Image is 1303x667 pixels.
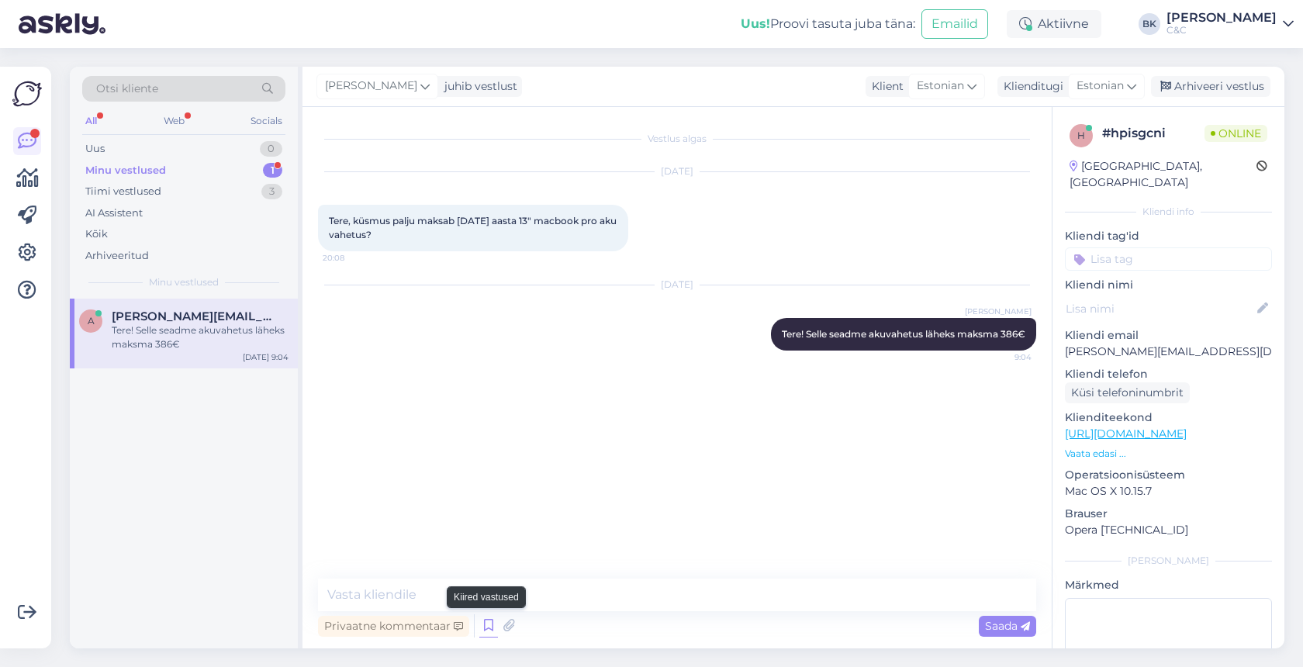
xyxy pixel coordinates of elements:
[1077,130,1085,141] span: h
[997,78,1063,95] div: Klienditugi
[1007,10,1101,38] div: Aktiivne
[1151,76,1270,97] div: Arhiveeri vestlus
[921,9,988,39] button: Emailid
[1166,12,1294,36] a: [PERSON_NAME]C&C
[1204,125,1267,142] span: Online
[85,206,143,221] div: AI Assistent
[965,306,1032,317] span: [PERSON_NAME]
[1065,366,1272,382] p: Kliendi telefon
[1065,344,1272,360] p: [PERSON_NAME][EMAIL_ADDRESS][DOMAIN_NAME]
[261,184,282,199] div: 3
[1065,427,1187,441] a: [URL][DOMAIN_NAME]
[12,79,42,109] img: Askly Logo
[85,226,108,242] div: Kõik
[985,619,1030,633] span: Saada
[1065,410,1272,426] p: Klienditeekond
[1166,12,1277,24] div: [PERSON_NAME]
[318,132,1036,146] div: Vestlus algas
[1065,483,1272,499] p: Mac OS X 10.15.7
[85,141,105,157] div: Uus
[1139,13,1160,35] div: BK
[741,15,915,33] div: Proovi tasuta juba täna:
[318,164,1036,178] div: [DATE]
[149,275,219,289] span: Minu vestlused
[85,248,149,264] div: Arhiveeritud
[1065,506,1272,522] p: Brauser
[85,184,161,199] div: Tiimi vestlused
[96,81,158,97] span: Otsi kliente
[329,215,619,240] span: Tere, küsmus palju maksab [DATE] aasta 13" macbook pro aku vahetus?
[85,163,166,178] div: Minu vestlused
[263,163,282,178] div: 1
[323,252,381,264] span: 20:08
[1065,382,1190,403] div: Küsi telefoninumbrit
[1065,277,1272,293] p: Kliendi nimi
[454,590,519,604] small: Kiired vastused
[741,16,770,31] b: Uus!
[1065,205,1272,219] div: Kliendi info
[1077,78,1124,95] span: Estonian
[1070,158,1256,191] div: [GEOGRAPHIC_DATA], [GEOGRAPHIC_DATA]
[866,78,904,95] div: Klient
[1065,522,1272,538] p: Opera [TECHNICAL_ID]
[1065,467,1272,483] p: Operatsioonisüsteem
[112,309,273,323] span: andrus@box.ee
[1065,327,1272,344] p: Kliendi email
[1065,554,1272,568] div: [PERSON_NAME]
[1066,300,1254,317] input: Lisa nimi
[112,323,289,351] div: Tere! Selle seadme akuvahetus läheks maksma 386€
[1065,247,1272,271] input: Lisa tag
[247,111,285,131] div: Socials
[438,78,517,95] div: juhib vestlust
[1166,24,1277,36] div: C&C
[973,351,1032,363] span: 9:04
[1065,228,1272,244] p: Kliendi tag'id
[1065,447,1272,461] p: Vaata edasi ...
[318,278,1036,292] div: [DATE]
[243,351,289,363] div: [DATE] 9:04
[1102,124,1204,143] div: # hpisgcni
[325,78,417,95] span: [PERSON_NAME]
[82,111,100,131] div: All
[782,328,1025,340] span: Tere! Selle seadme akuvahetus läheks maksma 386€
[1065,577,1272,593] p: Märkmed
[260,141,282,157] div: 0
[917,78,964,95] span: Estonian
[318,616,469,637] div: Privaatne kommentaar
[161,111,188,131] div: Web
[88,315,95,327] span: a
